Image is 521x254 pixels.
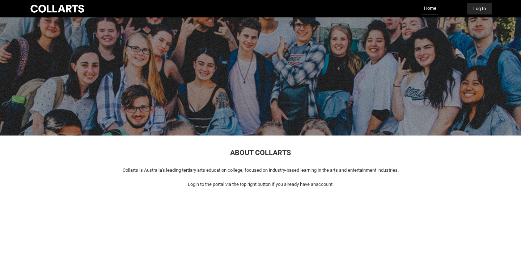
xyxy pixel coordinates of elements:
span: ABOUT COLLARTS [230,148,291,157]
span: account. [316,182,334,187]
button: Log In [467,3,492,14]
a: Home [422,3,438,14]
p: Login to the portal via the top right button if you already have an [33,181,488,188]
p: Collarts is Australia's leading tertiary arts education college, focused on industry-based learni... [33,167,488,174]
